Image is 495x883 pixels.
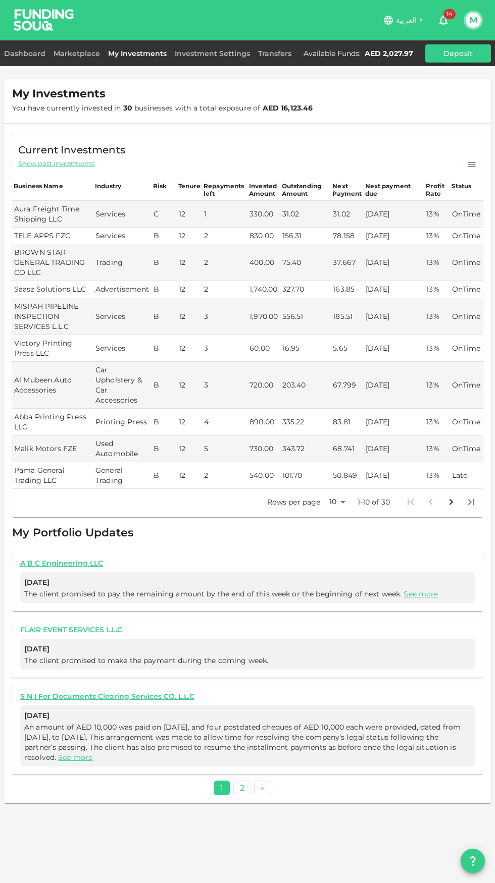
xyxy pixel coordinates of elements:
div: Next Payment [332,182,362,197]
td: 78.158 [331,228,363,244]
td: OnTime [450,298,483,335]
a: Marketplace [49,49,104,58]
td: 12 [177,244,202,281]
td: 13% [424,409,450,435]
td: Saasz Solutions LLC [12,281,93,298]
td: 3 [202,362,247,409]
td: OnTime [450,244,483,281]
span: » [261,783,265,793]
td: 16.95 [280,335,331,362]
td: 335.22 [280,409,331,435]
button: Deposit [425,44,491,63]
a: Transfers [254,49,295,58]
td: 13% [424,244,450,281]
td: B [152,335,177,362]
td: Malik Motors FZE [12,435,93,462]
span: My Investments [12,87,106,101]
td: Late [450,462,483,489]
td: B [152,298,177,335]
td: [DATE] [364,435,425,462]
td: 31.02 [280,201,331,228]
td: 156.31 [280,228,331,244]
td: C [152,201,177,228]
td: 185.51 [331,298,363,335]
a: See more [404,589,438,598]
div: Repayments left [204,182,246,197]
td: Printing Press [93,409,152,435]
td: 343.72 [280,435,331,462]
p: Rows per page [267,497,321,507]
td: 37.667 [331,244,363,281]
div: Next payment due [365,182,416,197]
td: 12 [177,201,202,228]
div: AED 2,027.97 [365,49,413,58]
td: Pama General Trading LLC [12,462,93,489]
td: OnTime [450,335,483,362]
td: B [152,244,177,281]
td: 12 [177,298,202,335]
td: MISPAH PIPELINE INSPECTION SERVICES L.L.C [12,298,93,335]
td: 13% [424,298,450,335]
td: 3 [202,298,247,335]
a: 2 [233,781,251,795]
td: B [152,281,177,298]
td: 540.00 [247,462,280,489]
td: 2 [202,281,247,298]
div: Invested Amount [249,182,279,197]
div: Tenure [178,182,201,190]
td: [DATE] [364,335,425,362]
a: See more [58,753,92,762]
td: 12 [177,435,202,462]
td: 890.00 [247,409,280,435]
td: 2 [202,462,247,489]
td: 13% [424,462,450,489]
td: 2 [202,228,247,244]
button: Go to last page [461,492,481,512]
td: Al Mubeen Auto Accessories [12,362,93,409]
td: [DATE] [364,298,425,335]
a: Dashboard [4,49,49,58]
div: Profit Rate [426,182,448,197]
button: M [466,13,481,28]
td: 12 [177,281,202,298]
td: B [152,409,177,435]
button: Go to next page [441,492,461,512]
span: Show past investments [18,159,94,169]
span: [DATE] [24,643,471,655]
td: Services [93,201,152,228]
div: Outstanding Amount [282,182,330,197]
span: 14 [443,9,456,19]
span: The client promised to pay the remaining amount by the end of this week or the beginning of next ... [24,589,440,598]
td: 50.849 [331,462,363,489]
td: 1,970.00 [247,298,280,335]
td: 12 [177,409,202,435]
td: OnTime [450,435,483,462]
td: 3 [202,335,247,362]
td: Victory Printing Press LLC [12,335,93,362]
td: 5.65 [331,335,363,362]
button: question [461,849,485,873]
td: 4 [202,409,247,435]
td: OnTime [450,281,483,298]
a: A B C Engineering LLC [20,559,475,568]
td: 1 [202,201,247,228]
td: 31.02 [331,201,363,228]
td: Used Automobile [93,435,152,462]
td: [DATE] [364,281,425,298]
td: [DATE] [364,409,425,435]
td: 5 [202,435,247,462]
td: 13% [424,335,450,362]
td: OnTime [450,228,483,244]
a: S N I For Documents Clearing Services CO. L.L.C [20,692,475,701]
a: Investment Settings [171,49,254,58]
td: 101.70 [280,462,331,489]
td: 327.70 [280,281,331,298]
td: 67.799 [331,362,363,409]
div: Business Name [14,182,63,190]
a: Next [254,781,271,795]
